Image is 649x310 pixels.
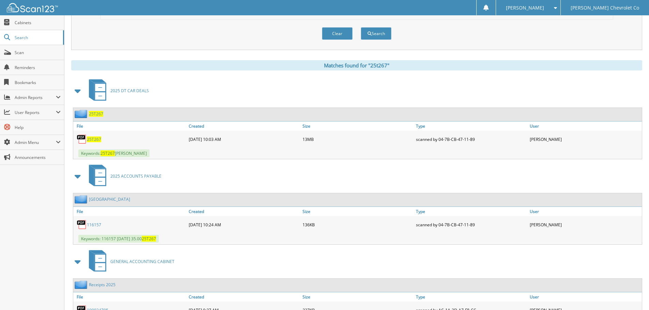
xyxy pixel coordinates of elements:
[77,134,87,144] img: PDF.png
[78,235,159,243] span: Keywords: 116157 [DATE] 35.00
[414,218,528,231] div: scanned by 04-7B-CB-47-11-89
[506,6,544,10] span: [PERSON_NAME]
[528,132,642,146] div: [PERSON_NAME]
[75,280,89,289] img: folder2.png
[414,207,528,216] a: Type
[15,95,56,100] span: Admin Reports
[361,27,391,40] button: Search
[85,163,161,190] a: 2025 ACCOUNTS PAYABLE
[15,65,61,70] span: Reminders
[528,292,642,301] a: User
[87,136,101,142] a: 25T267
[89,196,130,202] a: [GEOGRAPHIC_DATA]
[15,110,56,115] span: User Reports
[15,50,61,55] span: Scan
[110,259,174,264] span: GENERAL ACCOUNTING CABINET
[187,132,301,146] div: [DATE] 10:03 AM
[15,35,60,40] span: Search
[85,77,149,104] a: 2025 DT CAR DEALS
[110,88,149,94] span: 2025 DT CAR DEALS
[89,111,103,117] a: 25T267
[15,125,61,130] span: Help
[15,20,61,26] span: Cabinets
[301,132,415,146] div: 13MB
[187,218,301,231] div: [DATE] 10:24 AM
[75,110,89,118] img: folder2.png
[301,207,415,216] a: Size
[528,207,642,216] a: User
[187,121,301,131] a: Created
[73,207,187,216] a: File
[77,219,87,230] img: PDF.png
[322,27,353,40] button: Clear
[301,218,415,231] div: 136KB
[414,121,528,131] a: Type
[142,236,156,242] span: 25T267
[73,121,187,131] a: File
[85,248,174,275] a: GENERAL ACCOUNTING CABINET
[528,121,642,131] a: User
[414,132,528,146] div: scanned by 04-7B-CB-47-11-89
[73,292,187,301] a: File
[71,60,642,70] div: Matches found for "25t267"
[110,173,161,179] span: 2025 ACCOUNTS PAYABLE
[187,207,301,216] a: Created
[15,140,56,145] span: Admin Menu
[7,3,58,12] img: scan123-logo-white.svg
[571,6,639,10] span: [PERSON_NAME] Chevrolet Co
[301,292,415,301] a: Size
[15,80,61,85] span: Bookmarks
[414,292,528,301] a: Type
[75,195,89,203] img: folder2.png
[101,150,115,156] span: 25T267
[15,154,61,160] span: Announcements
[615,277,649,310] iframe: Chat Widget
[87,222,101,228] a: 116157
[187,292,301,301] a: Created
[301,121,415,131] a: Size
[528,218,642,231] div: [PERSON_NAME]
[89,282,115,288] a: Receipts 2025
[78,149,150,157] span: Keywords: [PERSON_NAME]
